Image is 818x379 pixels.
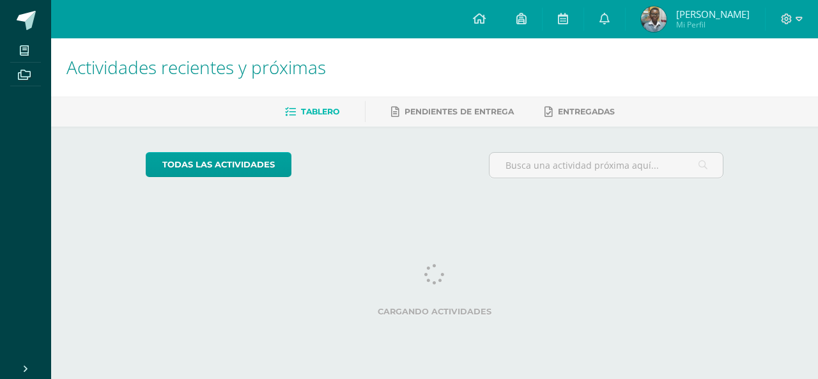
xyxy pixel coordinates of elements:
span: [PERSON_NAME] [676,8,750,20]
a: Pendientes de entrega [391,102,514,122]
input: Busca una actividad próxima aquí... [490,153,723,178]
a: todas las Actividades [146,152,291,177]
label: Cargando actividades [146,307,724,316]
img: 68d853dc98f1f1af4b37f6310fc34bca.png [641,6,667,32]
a: Entregadas [544,102,615,122]
a: Tablero [285,102,339,122]
span: Tablero [301,107,339,116]
span: Mi Perfil [676,19,750,30]
span: Pendientes de entrega [405,107,514,116]
span: Actividades recientes y próximas [66,55,326,79]
span: Entregadas [558,107,615,116]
